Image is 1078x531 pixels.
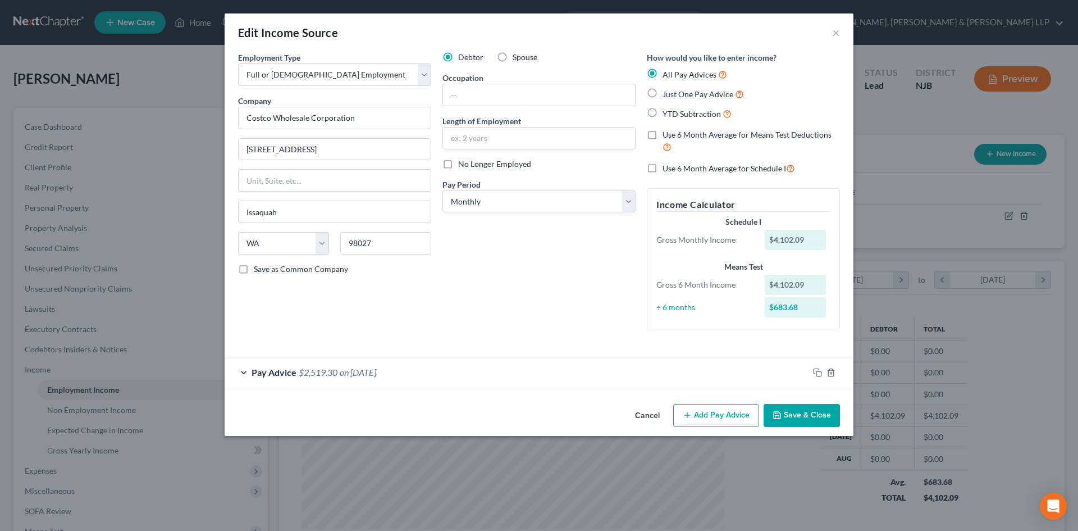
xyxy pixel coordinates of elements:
div: $4,102.09 [765,275,826,295]
input: Unit, Suite, etc... [239,170,431,191]
input: ex: 2 years [443,128,635,149]
span: Pay Period [442,180,481,189]
div: $683.68 [765,297,826,317]
div: Edit Income Source [238,25,338,40]
button: Cancel [626,405,669,428]
input: Search company by name... [238,107,431,129]
span: Employment Type [238,53,300,62]
button: Save & Close [764,404,840,428]
span: Save as Common Company [254,264,348,274]
div: Gross 6 Month Income [651,279,759,291]
h5: Income Calculator [656,198,830,212]
span: Use 6 Month Average for Means Test Deductions [663,130,832,139]
div: ÷ 6 months [651,302,759,313]
span: YTD Subtraction [663,109,721,119]
span: Pay Advice [252,367,296,378]
div: $4,102.09 [765,230,826,250]
span: $2,519.30 [299,367,337,378]
span: Debtor [458,52,483,62]
span: No Longer Employed [458,159,531,169]
label: How would you like to enter income? [647,52,776,63]
span: on [DATE] [340,367,376,378]
div: Schedule I [656,216,830,228]
div: Means Test [656,261,830,273]
div: Open Intercom Messenger [1040,493,1067,520]
input: Enter city... [239,201,431,223]
span: All Pay Advices [663,70,716,79]
span: Spouse [513,52,537,62]
button: Add Pay Advice [673,404,759,428]
input: Enter address... [239,139,431,160]
button: × [832,26,840,39]
div: Gross Monthly Income [651,234,759,246]
label: Occupation [442,72,483,84]
span: Company [238,96,271,106]
span: Just One Pay Advice [663,89,733,99]
input: Enter zip... [340,232,431,255]
input: -- [443,84,635,106]
span: Use 6 Month Average for Schedule I [663,164,786,173]
label: Length of Employment [442,115,521,127]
